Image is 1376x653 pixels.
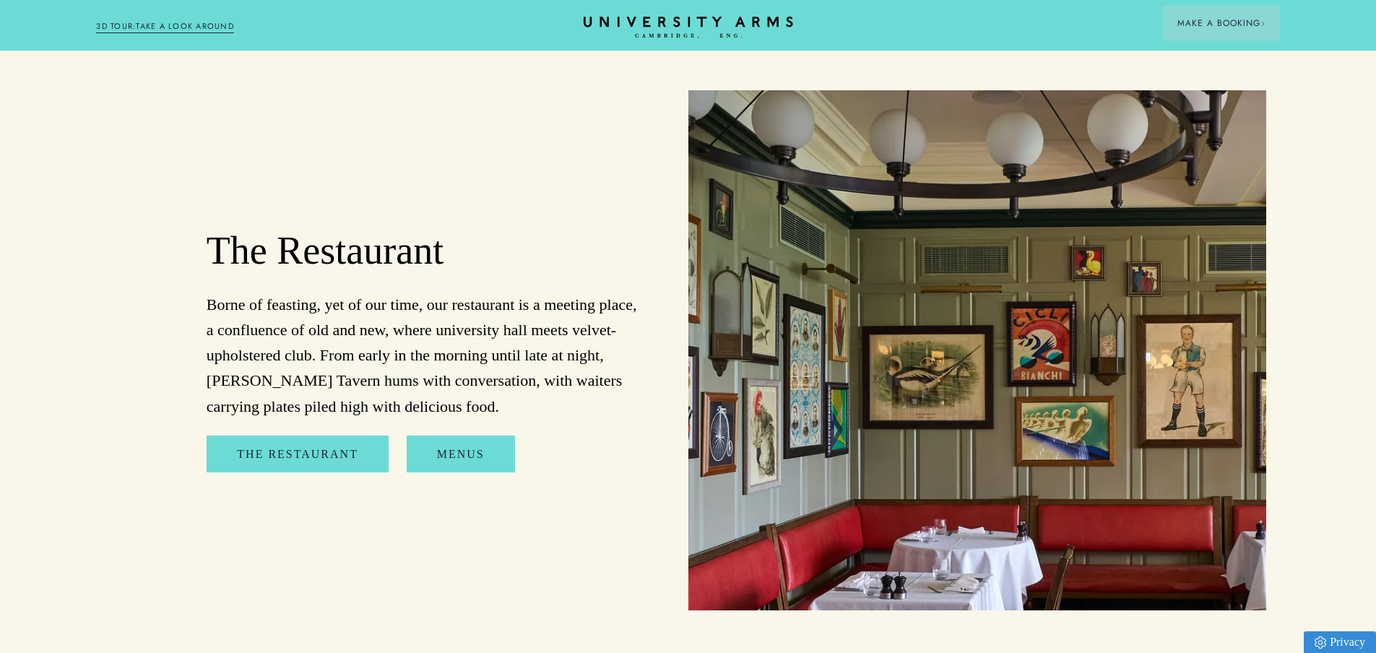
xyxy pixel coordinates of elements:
h2: The Restaurant [207,228,639,275]
button: Make a BookingArrow icon [1163,6,1280,40]
a: Home [584,17,793,39]
img: Privacy [1315,636,1326,649]
img: Arrow icon [1260,21,1265,26]
a: Privacy [1304,631,1376,653]
span: Make a Booking [1177,17,1265,30]
a: 3D TOUR:TAKE A LOOK AROUND [96,20,234,33]
p: Borne of feasting, yet of our time, our restaurant is a meeting place, a confluence of old and ne... [207,292,639,419]
a: The Restaurant [207,436,389,473]
img: image-bebfa3899fb04038ade422a89983545adfd703f7-2500x1667-jpg [688,90,1266,610]
a: Menus [407,436,515,473]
